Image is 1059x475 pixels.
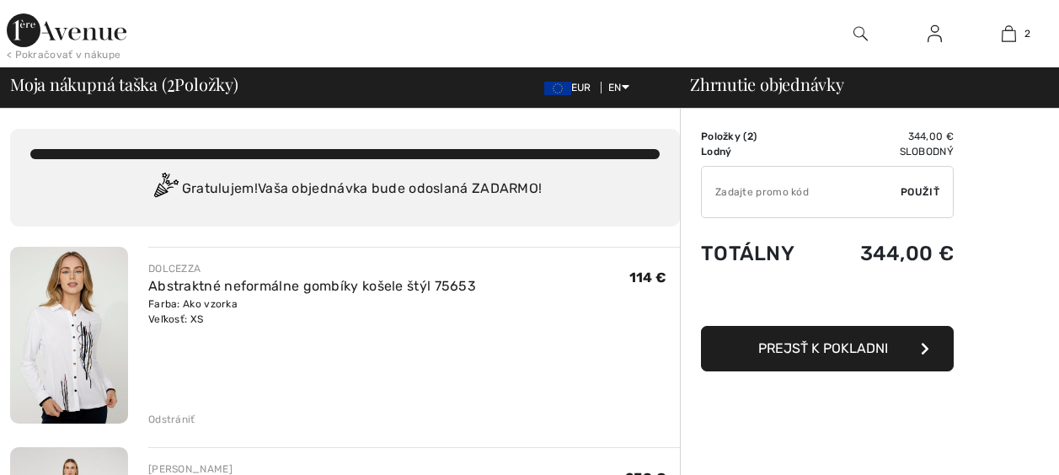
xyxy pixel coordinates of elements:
span: 2 [747,131,753,142]
span: 2 [167,72,175,93]
span: Použiť [901,184,939,200]
td: Lodný [701,144,827,159]
img: Moja taška [1002,24,1016,44]
td: 344,00 € [827,129,954,144]
div: Zhrnutie objednávky [670,76,1049,93]
img: Vyhľadávanie na webovej stránke [853,24,868,44]
td: ) [701,129,827,144]
img: Abstract Casual Button Shirt Style 75653 [10,247,128,424]
span: Prejsť k pokladni [758,340,888,356]
iframe: PayPal [701,282,954,320]
td: Slobodný [827,144,954,159]
img: 1ère Avenue [7,13,126,47]
span: EUR [544,82,598,93]
td: 344,00 € [827,225,954,282]
img: Congratulation2.svg [148,173,182,206]
span: 2 [1024,26,1030,41]
td: Totálny [701,225,827,282]
span: 114 € [629,270,667,286]
div: DOLCEZZA [148,261,476,276]
font: Moja nákupná taška ( [10,72,167,95]
div: Odstrániť [148,412,195,427]
font: Položky ( [701,131,753,142]
a: 2 [972,24,1045,44]
font: EN [608,82,622,93]
a: Abstraktné neformálne gombíky košele štýl 75653 [148,278,476,294]
font: Gratulujem! Vaša objednávka bude odoslaná ZADARMO! [182,180,543,196]
font: Položky) [174,72,238,95]
input: Promo code [702,167,901,217]
img: Euro [544,82,571,95]
img: Moje informácie [928,24,942,44]
button: Prejsť k pokladni [701,326,954,371]
div: < Pokračovať v nákupe [7,47,120,62]
font: Farba: Ako vzorka Veľkosť: XS [148,298,238,325]
a: Sign In [914,24,955,45]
